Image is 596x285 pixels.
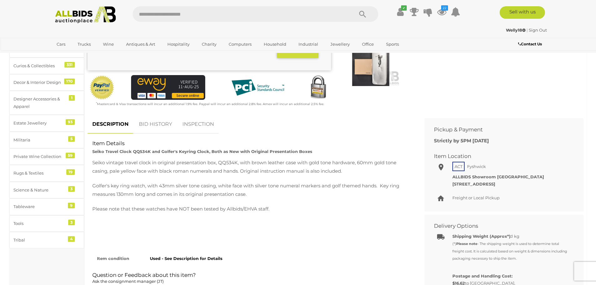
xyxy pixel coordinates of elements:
strong: Used - See Description for Details [150,256,222,261]
a: Antiques & Art [122,39,159,49]
b: Strictly by 5PM [DATE] [434,138,489,144]
i: 22 [441,5,448,11]
div: Tribal [13,237,65,244]
div: 5 [68,136,75,142]
a: Office [358,39,378,49]
p: Please note that these watches have NOT been tested by Allbids/EHVA staff. [92,205,410,213]
a: Hospitality [163,39,194,49]
a: [GEOGRAPHIC_DATA] [53,49,105,60]
div: 19 [66,169,75,175]
img: Seiko Travel Clock QQ534K and Golfer's Keyring Clock, Both as New with Original Presentation Boxes [342,49,400,86]
h2: Pickup & Payment [434,127,565,133]
div: Estate Jewellery [13,120,65,127]
div: Private Wine Collection [13,153,65,160]
strong: [STREET_ADDRESS] [452,181,495,186]
b: Postage and Handling Cost: [452,273,512,278]
strong: Please note [456,242,477,246]
a: Militaria 5 [9,132,84,148]
a: Curios & Collectibles 331 [9,58,84,74]
small: Mastercard & Visa transactions will incur an additional 1.9% fee. Paypal will incur an additional... [96,102,324,106]
a: ✔ [396,6,405,18]
span: | [527,28,528,33]
div: Decor & Interior Design [13,79,65,86]
h2: Delivery Options [434,223,565,229]
div: 170 [64,79,75,84]
a: Charity [198,39,221,49]
a: Tools 3 [9,215,84,232]
a: Trucks [74,39,95,49]
a: Wine [99,39,118,49]
div: Tableware [13,203,65,210]
a: Household [260,39,290,49]
a: Decor & Interior Design 170 [9,74,84,91]
i: ✔ [401,5,407,11]
div: 1 [69,95,75,101]
span: Fyshwick [466,162,487,170]
div: Science & Nature [13,186,65,194]
button: Search [347,6,378,22]
span: ACT [452,162,465,171]
img: Official PayPal Seal [89,75,115,100]
small: (*) - The shipping weight is used to determine total freight cost. It is calculated based on weig... [452,242,567,261]
div: 4 [68,236,75,242]
a: DESCRIPTION [88,115,133,134]
img: PCI DSS compliant [227,75,289,100]
a: Tribal 4 [9,232,84,248]
span: Ask the consignment manager (JT) [92,279,164,284]
div: Rugs & Textiles [13,170,65,177]
strong: Item condition [97,256,129,261]
a: Private Wine Collection 59 [9,148,84,165]
a: Science & Nature 3 [9,182,84,198]
div: Tools [13,220,65,227]
div: Curios & Collectibles [13,62,65,69]
div: Militaria [13,136,65,144]
a: Industrial [294,39,322,49]
h2: Item Details [92,140,410,146]
strong: Seiko Travel Clock QQ534K and Golfer's Keyring Clock, Both as New with Original Presentation Boxes [92,149,312,154]
p: Seiko vintage travel clock in original presentation box, QQ534K, with brown leather case with gol... [92,158,410,175]
p: Golfer's key ring watch, with 43mm silver tone casing, white face with silver tone numeral marker... [92,181,410,198]
a: 22 [437,6,446,18]
strong: ALLBIDS Showroom [GEOGRAPHIC_DATA] [452,174,544,179]
a: Contact Us [518,41,543,48]
a: Sign Out [529,28,547,33]
a: Sports [382,39,403,49]
a: Designer Accessories & Apparel 1 [9,91,84,115]
strong: Welly18 [506,28,526,33]
b: Contact Us [518,42,542,46]
div: 59 [66,153,75,158]
div: 331 [64,62,75,68]
strong: Shipping Weight (Approx*): [452,234,512,239]
a: Welly18 [506,28,527,33]
img: Allbids.com.au [52,6,120,23]
div: 9 [68,203,75,208]
img: Secured by Rapid SSL [306,75,331,100]
h2: Item Location [434,153,565,159]
div: 3 [68,186,75,192]
img: eWAY Payment Gateway [131,75,205,100]
a: Cars [53,39,69,49]
div: Designer Accessories & Apparel [13,95,65,110]
a: Sell with us [500,6,545,19]
div: 3 [68,220,75,225]
a: INSPECTION [178,115,219,134]
a: Tableware 9 [9,198,84,215]
a: Rugs & Textiles 19 [9,165,84,181]
a: Jewellery [326,39,354,49]
a: BID HISTORY [134,115,177,134]
a: Estate Jewellery 93 [9,115,84,131]
a: Computers [225,39,256,49]
div: 1 kg [452,233,569,262]
span: Freight or Local Pickup [452,195,500,200]
div: 93 [66,119,75,125]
